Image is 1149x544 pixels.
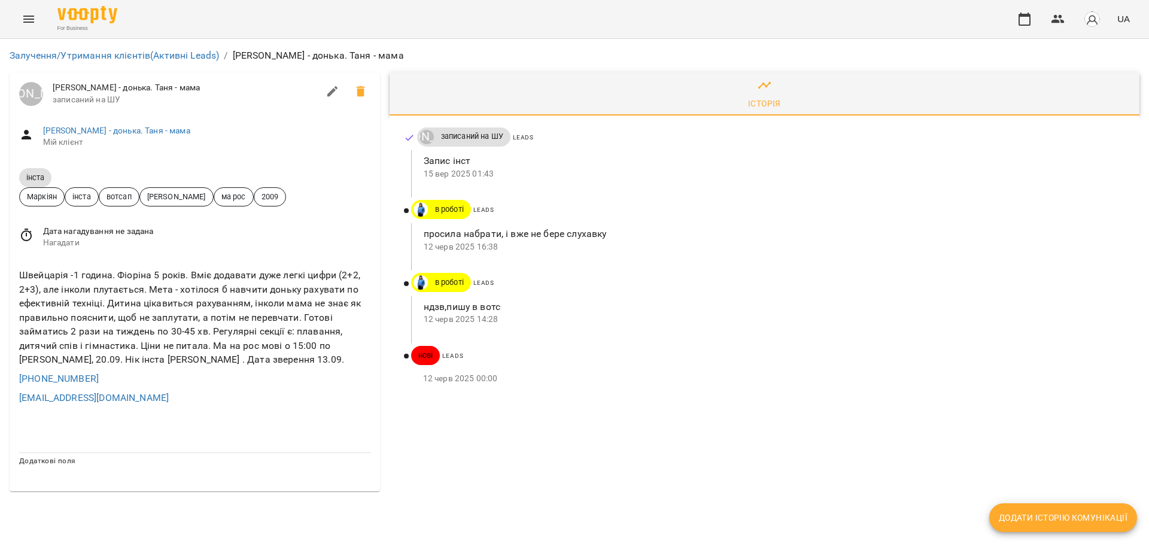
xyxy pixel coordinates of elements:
a: [PERSON_NAME] [19,82,43,106]
span: в роботі [428,277,471,288]
p: просила набрати, і вже не бере слухавку [424,227,1120,241]
a: Дащенко Аня [411,275,428,290]
span: записаний на ШУ [434,131,510,142]
span: Нагадати [43,237,370,249]
span: Мій клієнт [43,136,370,148]
span: Маркіян [20,191,64,202]
span: Leads [513,134,534,141]
span: Leads [473,206,494,213]
a: [PERSON_NAME] [417,130,434,144]
span: Дата нагадування не задана [43,226,370,238]
button: UA [1112,8,1135,30]
span: For Business [57,25,117,32]
img: avatar_s.png [1084,11,1101,28]
span: інста [65,191,98,202]
img: Voopty Logo [57,6,117,23]
p: 15 вер 2025 01:43 [424,168,1120,180]
span: нові [411,350,440,361]
a: [PERSON_NAME] - донька. Таня - мама [43,126,190,135]
div: Історія [748,96,781,111]
span: в роботі [428,204,471,215]
li: / [224,48,227,63]
p: 12 черв 2025 14:28 [424,314,1120,326]
span: ма рос [214,191,253,202]
p: [PERSON_NAME] - донька. Таня - мама [233,48,404,63]
span: Додаткові поля [19,457,75,465]
div: Луцук Маркіян [19,82,43,106]
a: Залучення/Утримання клієнтів(Активні Leads) [10,50,219,61]
p: 12 черв 2025 16:38 [424,241,1120,253]
div: Луцук Маркіян [420,130,434,144]
p: ндзв,пишу в вотс [424,300,1120,314]
nav: breadcrumb [10,48,1139,63]
span: Leads [442,352,463,359]
button: Menu [14,5,43,34]
p: Запис інст [424,154,1120,168]
a: [PHONE_NUMBER] [19,373,99,384]
div: Швейцарія -1 година. Фіоріна 5 років. Вміє додавати дуже легкі цифри (2+2, 2+3), але інколи плута... [17,266,373,369]
span: Leads [473,279,494,286]
img: Дащенко Аня [414,202,428,217]
span: вотсап [99,191,139,202]
span: [PERSON_NAME] - донька. Таня - мама [53,82,318,94]
img: Дащенко Аня [414,275,428,290]
span: UA [1117,13,1130,25]
a: Дащенко Аня [411,202,428,217]
span: інста [19,172,51,183]
p: 12 черв 2025 00:00 [423,373,1120,385]
span: 2009 [254,191,286,202]
span: записаний на ШУ [53,94,318,106]
a: [EMAIL_ADDRESS][DOMAIN_NAME] [19,392,169,403]
span: [PERSON_NAME] [140,191,213,202]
